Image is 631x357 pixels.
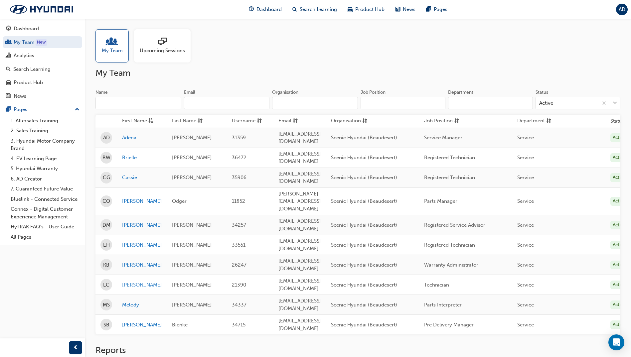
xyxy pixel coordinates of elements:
span: pages-icon [426,5,431,14]
span: sorting-icon [454,117,459,125]
span: sorting-icon [546,117,551,125]
span: Registered Service Advisor [424,222,485,228]
span: [PERSON_NAME] [172,155,212,161]
a: pages-iconPages [421,3,453,16]
span: 36472 [232,155,246,161]
a: All Pages [8,232,82,242]
input: Name [95,97,181,109]
span: sorting-icon [198,117,203,125]
a: 1. Aftersales Training [8,116,82,126]
a: Connex - Digital Customer Experience Management [8,204,82,222]
span: Pre Delivery Manager [424,322,474,328]
h2: Reports [95,345,620,356]
div: Active [610,221,628,230]
span: 35906 [232,175,246,180]
span: car-icon [348,5,353,14]
div: Search Learning [13,65,51,73]
span: Upcoming Sessions [140,47,185,55]
span: 31359 [232,135,246,141]
a: [PERSON_NAME] [122,261,162,269]
span: guage-icon [249,5,254,14]
a: 4. EV Learning Page [8,154,82,164]
input: Email [184,97,270,109]
span: Service [517,222,534,228]
a: Product Hub [3,76,82,89]
span: pages-icon [6,107,11,113]
a: Trak [3,2,80,16]
span: [EMAIL_ADDRESS][DOMAIN_NAME] [278,278,321,292]
span: [EMAIL_ADDRESS][DOMAIN_NAME] [278,298,321,311]
span: asc-icon [148,117,153,125]
div: Dashboard [14,25,39,33]
div: Product Hub [14,79,43,86]
a: My Team [95,29,134,62]
h2: My Team [95,68,620,78]
span: prev-icon [73,344,78,352]
span: Service [517,198,534,204]
span: 11852 [232,198,245,204]
span: [PERSON_NAME] [172,175,212,180]
span: News [403,6,415,13]
span: Pages [434,6,447,13]
a: Dashboard [3,23,82,35]
div: Active [610,300,628,309]
a: Brielle [122,154,162,162]
span: Service [517,302,534,308]
a: guage-iconDashboard [243,3,287,16]
span: Bienke [172,322,188,328]
a: Upcoming Sessions [134,29,196,62]
span: DM [102,221,110,229]
div: Active [610,153,628,162]
div: Open Intercom Messenger [608,334,624,350]
span: 33551 [232,242,245,248]
a: [PERSON_NAME] [122,281,162,289]
span: people-icon [6,40,11,46]
span: Service [517,322,534,328]
span: [EMAIL_ADDRESS][DOMAIN_NAME] [278,218,321,232]
div: Active [610,173,628,182]
button: Pages [3,103,82,116]
span: KB [103,261,109,269]
span: Email [278,117,291,125]
span: Scenic Hyundai (Beaudesert) [331,222,397,228]
span: [PERSON_NAME] [172,282,212,288]
span: [EMAIL_ADDRESS][DOMAIN_NAME] [278,131,321,145]
span: CG [103,174,110,181]
a: [PERSON_NAME] [122,321,162,329]
span: Dashboard [256,6,282,13]
button: Usernamesorting-icon [232,117,268,125]
span: Service Manager [424,135,462,141]
button: DashboardMy TeamAnalyticsSearch LearningProduct HubNews [3,21,82,103]
span: Registered Technician [424,175,475,180]
span: [PERSON_NAME] [172,262,212,268]
div: Organisation [272,89,298,96]
a: [PERSON_NAME] [122,221,162,229]
span: down-icon [613,99,617,108]
span: sorting-icon [293,117,298,125]
span: Scenic Hyundai (Beaudesert) [331,155,397,161]
span: [EMAIL_ADDRESS][DOMAIN_NAME] [278,238,321,252]
span: [PERSON_NAME][EMAIL_ADDRESS][DOMAIN_NAME] [278,191,321,212]
div: Analytics [14,52,34,59]
a: 6. AD Creator [8,174,82,184]
div: Active [610,133,628,142]
div: Department [448,89,473,96]
span: My Team [102,47,123,55]
span: news-icon [395,5,400,14]
a: HyTRAK FAQ's - User Guide [8,222,82,232]
input: Department [448,97,533,109]
span: Service [517,175,534,180]
span: Parts Manager [424,198,457,204]
span: 34337 [232,302,246,308]
span: Scenic Hyundai (Beaudesert) [331,262,397,268]
div: Status [536,89,548,96]
span: Scenic Hyundai (Beaudesert) [331,282,397,288]
span: AD [103,134,110,142]
div: Active [539,99,553,107]
input: Organisation [272,97,358,109]
span: sorting-icon [257,117,262,125]
button: Organisationsorting-icon [331,117,368,125]
span: Registered Technician [424,242,475,248]
div: Name [95,89,108,96]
